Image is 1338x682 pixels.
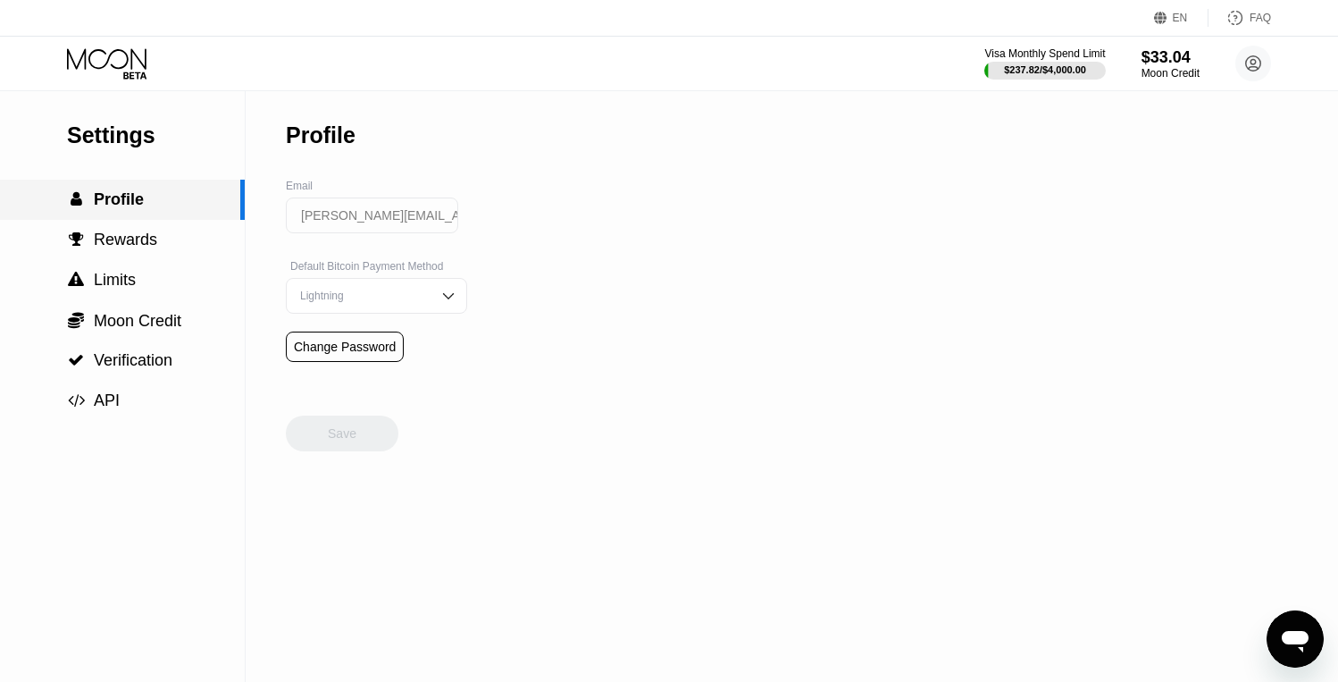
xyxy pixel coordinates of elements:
[94,231,157,248] span: Rewards
[1267,610,1324,668] iframe: Bouton de lancement de la fenêtre de messagerie
[294,340,396,354] div: Change Password
[296,290,431,302] div: Lightning
[1141,67,1200,80] div: Moon Credit
[67,352,85,368] div: 
[1250,12,1271,24] div: FAQ
[1004,64,1086,75] div: $237.82 / $4,000.00
[1208,9,1271,27] div: FAQ
[67,232,85,248] div: 
[68,272,84,288] span: 
[68,352,84,368] span: 
[67,311,85,329] div: 
[67,392,85,408] div: 
[94,271,136,289] span: Limits
[1154,9,1208,27] div: EN
[94,312,181,330] span: Moon Credit
[1141,48,1200,67] div: $33.04
[67,191,85,207] div: 
[984,47,1105,60] div: Visa Monthly Spend Limit
[94,392,120,409] span: API
[68,311,84,329] span: 
[94,351,172,369] span: Verification
[71,191,82,207] span: 
[1141,48,1200,80] div: $33.04Moon Credit
[67,122,245,148] div: Settings
[1173,12,1188,24] div: EN
[984,47,1105,80] div: Visa Monthly Spend Limit$237.82/$4,000.00
[67,272,85,288] div: 
[68,392,85,408] span: 
[94,190,144,208] span: Profile
[286,122,355,148] div: Profile
[286,332,404,362] div: Change Password
[286,260,467,273] div: Default Bitcoin Payment Method
[69,232,84,248] span: 
[286,180,467,192] div: Email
